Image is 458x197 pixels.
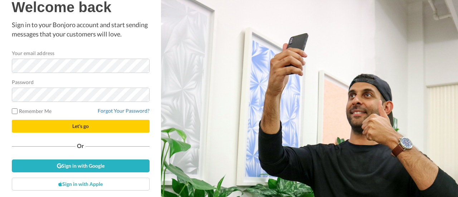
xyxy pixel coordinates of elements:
[72,123,89,129] span: Let's go
[12,159,150,172] a: Sign in with Google
[98,108,150,114] a: Forgot Your Password?
[12,120,150,133] button: Let's go
[12,108,18,114] input: Remember Me
[12,178,150,191] a: Sign in with Apple
[12,49,54,57] label: Your email address
[12,20,150,39] p: Sign in to your Bonjoro account and start sending messages that your customers will love.
[75,143,86,148] span: Or
[12,78,34,86] label: Password
[12,107,52,115] label: Remember Me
